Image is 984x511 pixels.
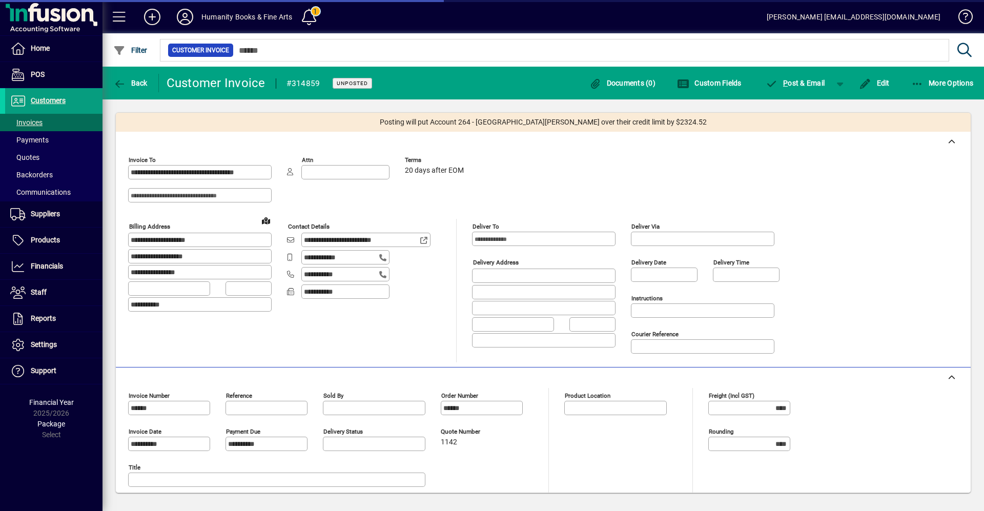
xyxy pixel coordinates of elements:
span: Terms [405,157,466,163]
mat-label: Invoice To [129,156,156,163]
span: P [783,79,788,87]
span: Customer Invoice [172,45,229,55]
mat-label: Freight (incl GST) [709,392,754,399]
mat-label: Invoice number [129,392,170,399]
button: Back [111,74,150,92]
div: Customer Invoice [167,75,265,91]
span: Quotes [10,153,39,161]
span: Back [113,79,148,87]
a: Products [5,228,102,253]
span: Communications [10,188,71,196]
a: POS [5,62,102,88]
mat-label: Deliver To [473,223,499,230]
mat-label: Payment due [226,428,260,435]
app-page-header-button: Back [102,74,159,92]
a: Payments [5,131,102,149]
span: Staff [31,288,47,296]
button: Documents (0) [586,74,658,92]
a: Settings [5,332,102,358]
mat-label: Sold by [323,392,343,399]
a: Invoices [5,114,102,131]
span: Reports [31,314,56,322]
mat-label: Order number [441,392,478,399]
span: Home [31,44,50,52]
mat-label: Delivery status [323,428,363,435]
span: Package [37,420,65,428]
a: Staff [5,280,102,305]
button: Post & Email [761,74,830,92]
span: POS [31,70,45,78]
mat-label: Rounding [709,428,733,435]
span: Unposted [337,80,368,87]
a: Suppliers [5,201,102,227]
mat-label: Delivery time [713,259,749,266]
a: Quotes [5,149,102,166]
span: Backorders [10,171,53,179]
span: More Options [911,79,974,87]
span: 1142 [441,438,457,446]
button: More Options [909,74,976,92]
button: Filter [111,41,150,59]
mat-label: Deliver via [631,223,660,230]
span: Invoices [10,118,43,127]
span: Support [31,366,56,375]
button: Custom Fields [674,74,744,92]
a: Reports [5,306,102,332]
span: Payments [10,136,49,144]
mat-label: Instructions [631,295,663,302]
a: Backorders [5,166,102,183]
a: Support [5,358,102,384]
span: Documents (0) [589,79,655,87]
mat-label: Attn [302,156,313,163]
span: Settings [31,340,57,349]
mat-label: Title [129,464,140,471]
mat-label: Product location [565,392,610,399]
button: Edit [856,74,892,92]
div: Humanity Books & Fine Arts [201,9,293,25]
mat-label: Reference [226,392,252,399]
span: Products [31,236,60,244]
div: [PERSON_NAME] [EMAIL_ADDRESS][DOMAIN_NAME] [767,9,940,25]
button: Add [136,8,169,26]
a: Knowledge Base [951,2,971,35]
a: Home [5,36,102,62]
span: ost & Email [766,79,825,87]
mat-label: Delivery date [631,259,666,266]
mat-label: Invoice date [129,428,161,435]
span: Quote number [441,428,502,435]
span: Financial Year [29,398,74,406]
div: #314859 [286,75,320,92]
a: Communications [5,183,102,201]
span: Financials [31,262,63,270]
button: Profile [169,8,201,26]
span: Filter [113,46,148,54]
mat-label: Courier Reference [631,331,679,338]
span: Edit [859,79,890,87]
a: View on map [258,212,274,229]
span: Suppliers [31,210,60,218]
span: 20 days after EOM [405,167,464,175]
span: Customers [31,96,66,105]
a: Financials [5,254,102,279]
span: Posting will put Account 264 - [GEOGRAPHIC_DATA][PERSON_NAME] over their credit limit by $2324.52 [380,117,707,128]
span: Custom Fields [677,79,742,87]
